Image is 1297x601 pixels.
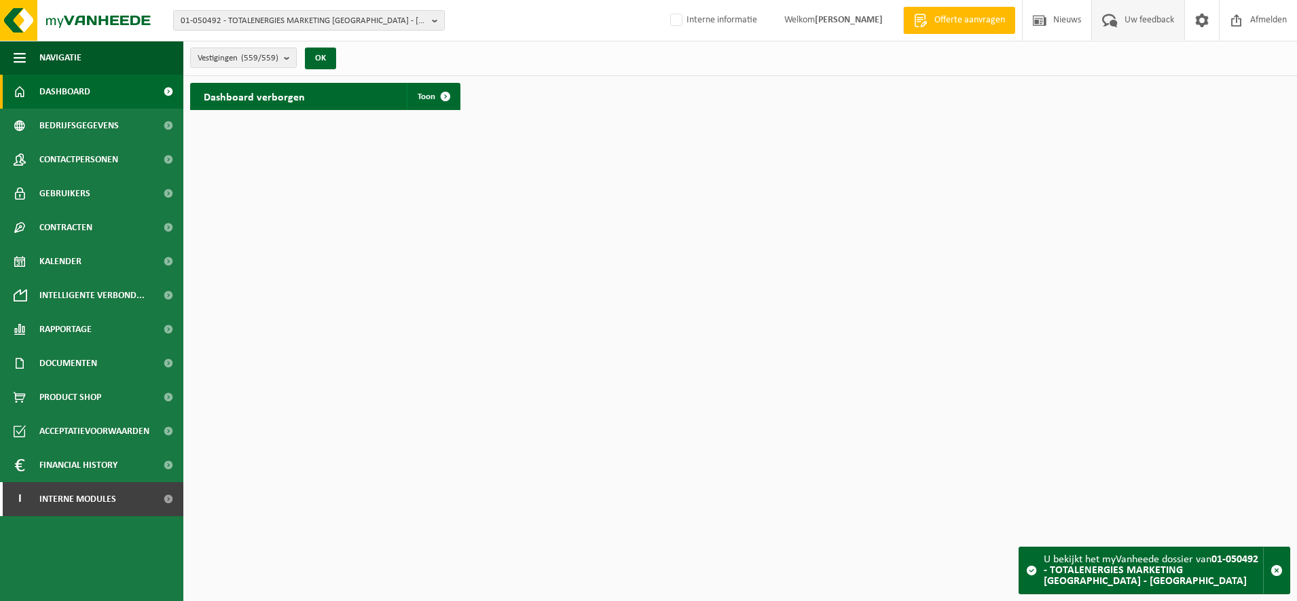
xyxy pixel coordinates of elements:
[14,482,26,516] span: I
[418,92,435,101] span: Toon
[39,278,145,312] span: Intelligente verbond...
[39,312,92,346] span: Rapportage
[407,83,459,110] a: Toon
[1044,547,1263,594] div: U bekijkt het myVanheede dossier van
[1044,554,1258,587] strong: 01-050492 - TOTALENERGIES MARKETING [GEOGRAPHIC_DATA] - [GEOGRAPHIC_DATA]
[39,448,117,482] span: Financial History
[190,48,297,68] button: Vestigingen(559/559)
[39,143,118,177] span: Contactpersonen
[931,14,1008,27] span: Offerte aanvragen
[173,10,445,31] button: 01-050492 - TOTALENERGIES MARKETING [GEOGRAPHIC_DATA] - [GEOGRAPHIC_DATA]
[39,244,81,278] span: Kalender
[815,15,883,25] strong: [PERSON_NAME]
[39,75,90,109] span: Dashboard
[668,10,757,31] label: Interne informatie
[241,54,278,62] count: (559/559)
[39,346,97,380] span: Documenten
[903,7,1015,34] a: Offerte aanvragen
[39,414,149,448] span: Acceptatievoorwaarden
[39,211,92,244] span: Contracten
[190,83,318,109] h2: Dashboard verborgen
[305,48,336,69] button: OK
[39,41,81,75] span: Navigatie
[198,48,278,69] span: Vestigingen
[39,109,119,143] span: Bedrijfsgegevens
[39,380,101,414] span: Product Shop
[39,482,116,516] span: Interne modules
[181,11,426,31] span: 01-050492 - TOTALENERGIES MARKETING [GEOGRAPHIC_DATA] - [GEOGRAPHIC_DATA]
[39,177,90,211] span: Gebruikers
